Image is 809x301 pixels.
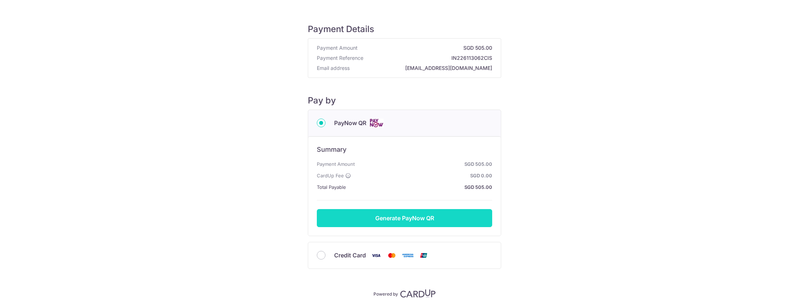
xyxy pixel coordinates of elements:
[369,119,384,128] img: Cards logo
[317,183,346,191] span: Total Payable
[334,119,366,127] span: PayNow QR
[317,209,492,227] button: Generate PayNow QR
[317,160,355,168] span: Payment Amount
[385,251,399,260] img: Mastercard
[373,290,398,297] p: Powered by
[317,145,492,154] h6: Summary
[317,65,350,72] span: Email address
[369,251,383,260] img: Visa
[360,44,492,52] strong: SGD 505.00
[317,251,492,260] div: Credit Card Visa Mastercard American Express Union Pay
[400,289,436,298] img: CardUp
[353,65,492,72] strong: [EMAIL_ADDRESS][DOMAIN_NAME]
[317,171,344,180] span: CardUp Fee
[317,44,358,52] span: Payment Amount
[317,119,492,128] div: PayNow QR Cards logo
[308,24,501,35] h5: Payment Details
[308,95,501,106] h5: Pay by
[358,160,492,168] strong: SGD 505.00
[317,54,363,62] span: Payment Reference
[401,251,415,260] img: American Express
[334,251,366,260] span: Credit Card
[366,54,492,62] strong: IN226113062CIS
[354,171,492,180] strong: SGD 0.00
[349,183,492,191] strong: SGD 505.00
[416,251,431,260] img: Union Pay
